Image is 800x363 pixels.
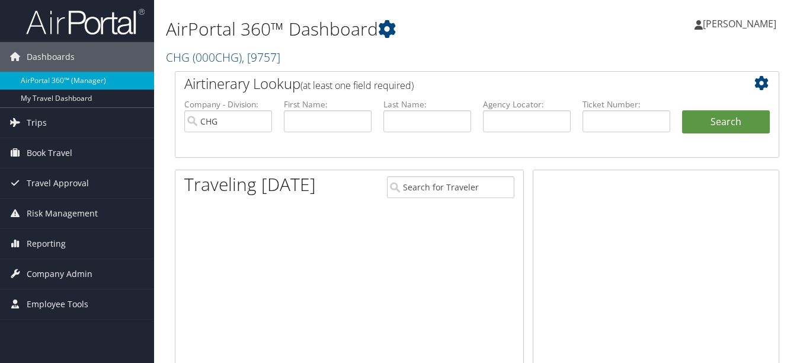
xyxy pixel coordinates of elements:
a: [PERSON_NAME] [695,6,788,42]
label: Ticket Number: [583,98,670,110]
span: Trips [27,108,47,138]
span: Dashboards [27,42,75,72]
label: Agency Locator: [483,98,571,110]
span: Employee Tools [27,289,88,319]
span: (at least one field required) [300,79,414,92]
span: Travel Approval [27,168,89,198]
h2: Airtinerary Lookup [184,74,719,94]
input: Search for Traveler [387,176,514,198]
span: Company Admin [27,259,92,289]
h1: Traveling [DATE] [184,172,316,197]
span: [PERSON_NAME] [703,17,776,30]
a: CHG [166,49,280,65]
button: Search [682,110,770,134]
label: First Name: [284,98,372,110]
span: , [ 9757 ] [242,49,280,65]
label: Company - Division: [184,98,272,110]
img: airportal-logo.png [26,8,145,36]
span: Book Travel [27,138,72,168]
span: ( 000CHG ) [193,49,242,65]
h1: AirPortal 360™ Dashboard [166,17,581,42]
span: Risk Management [27,199,98,228]
span: Reporting [27,229,66,259]
label: Last Name: [383,98,471,110]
